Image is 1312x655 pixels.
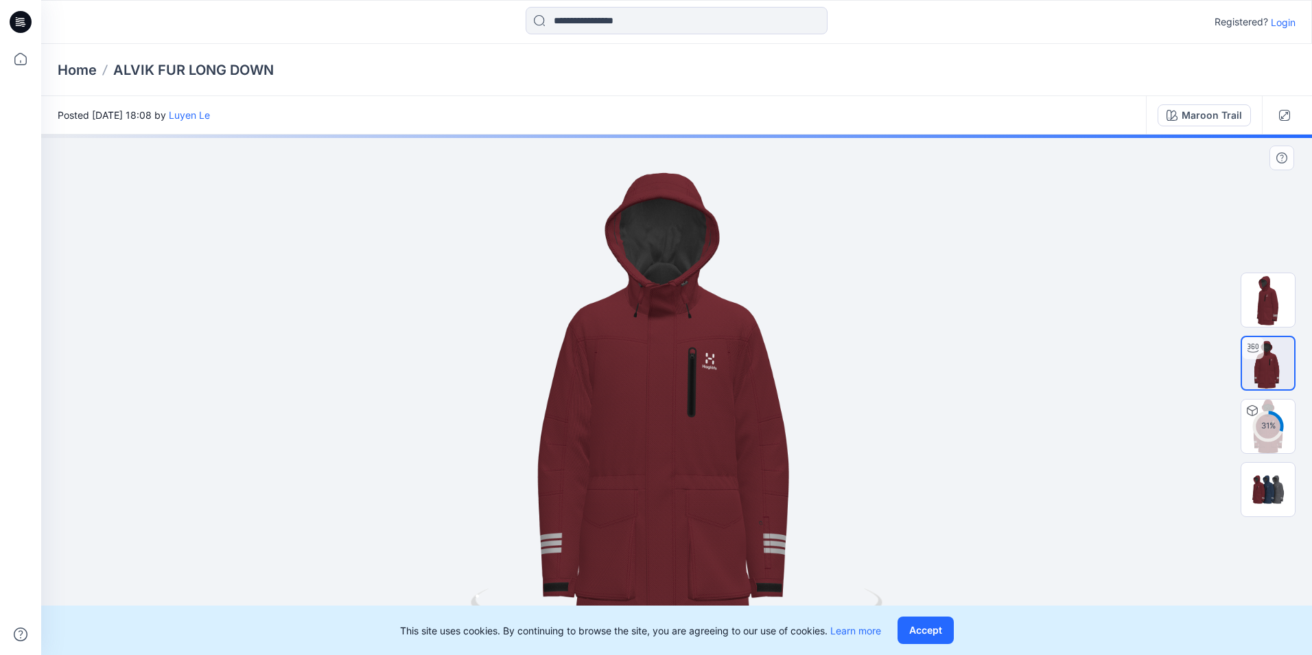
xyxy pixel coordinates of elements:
[1158,104,1251,126] button: Maroon Trail
[58,108,210,122] span: Posted [DATE] 18:08 by
[830,625,881,636] a: Learn more
[898,617,954,644] button: Accept
[1182,108,1242,123] div: Maroon Trail
[1271,15,1296,30] p: Login
[1252,420,1285,432] div: 31 %
[58,60,97,80] a: Home
[169,109,210,121] a: Luyen Le
[113,60,274,80] p: ALVIK FUR LONG DOWN
[1215,14,1268,30] p: Registered?
[1242,337,1294,389] img: Turntable
[1241,474,1295,506] img: All colorways
[1241,400,1295,453] img: Alvik Fur Long Down Maroon Trail
[1241,273,1295,327] img: Thumbnail
[400,623,881,638] p: This site uses cookies. By continuing to browse the site, you are agreeing to our use of cookies.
